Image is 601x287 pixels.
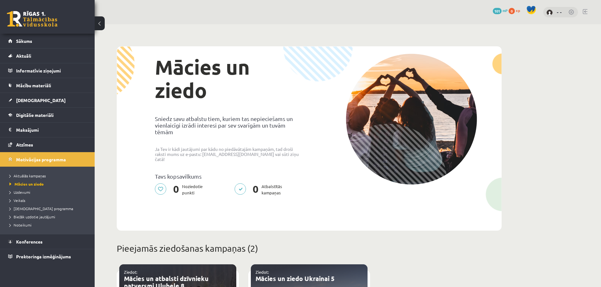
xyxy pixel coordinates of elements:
a: Digitālie materiāli [8,108,87,122]
span: Biežāk uzdotie jautājumi [9,214,55,219]
a: Aktuālās kampaņas [9,173,88,179]
a: Rīgas 1. Tālmācības vidusskola [7,11,57,27]
img: donation-campaign-image-5f3e0036a0d26d96e48155ce7b942732c76651737588babb5c96924e9bd6788c.png [346,54,477,185]
p: Tavs kopsavilkums [155,173,304,180]
span: Digitālie materiāli [16,112,54,118]
p: Atbalstītās kampaņas [234,183,286,196]
span: Motivācijas programma [16,157,66,162]
a: Atzīmes [8,137,87,152]
span: 0 [509,8,515,14]
p: Noziedotie punkti [155,183,206,196]
a: Mācies un ziedo [9,181,88,187]
legend: Maksājumi [16,123,87,137]
span: 0 [170,183,182,196]
a: Konferences [8,234,87,249]
legend: Informatīvie ziņojumi [16,63,87,78]
span: Uzdevumi [9,190,30,195]
span: 0 [250,183,262,196]
span: Proktoringa izmēģinājums [16,254,71,259]
a: Aktuāli [8,49,87,63]
a: Ziedot: [256,269,269,275]
a: Maksājumi [8,123,87,137]
a: Mācies un ziedo Ukrainai 5 [256,274,334,283]
span: Atzīmes [16,142,33,147]
a: Veikals [9,198,88,203]
p: Pieejamās ziedošanas kampaņas (2) [117,242,502,255]
span: Sākums [16,38,32,44]
h1: Mācies un ziedo [155,55,304,102]
a: Proktoringa izmēģinājums [8,249,87,264]
a: Informatīvie ziņojumi [8,63,87,78]
a: [DEMOGRAPHIC_DATA] [8,93,87,107]
a: Biežāk uzdotie jautājumi [9,214,88,220]
a: - - [557,9,562,15]
span: 101 [493,8,502,14]
a: Uzdevumi [9,189,88,195]
p: Sniedz savu atbalstu tiem, kuriem tas nepieciešams un vienlaicīgi izrādi interesi par sev svarīgā... [155,115,304,135]
a: [DEMOGRAPHIC_DATA] programma [9,206,88,211]
span: Mācies un ziedo [9,181,44,187]
span: mP [503,8,508,13]
span: Mācību materiāli [16,83,51,88]
p: Ja Tev ir kādi jautājumi par kādu no piedāvātajām kampaņām, tad droši raksti mums uz e-pastu: [EM... [155,146,304,162]
span: Noteikumi [9,222,32,227]
a: Motivācijas programma [8,152,87,167]
a: 0 xp [509,8,523,13]
span: [DEMOGRAPHIC_DATA] [16,97,66,103]
span: Aktuālās kampaņas [9,173,46,178]
span: [DEMOGRAPHIC_DATA] programma [9,206,73,211]
span: Konferences [16,239,43,244]
a: Ziedot: [124,269,137,275]
a: Mācību materiāli [8,78,87,93]
span: Aktuāli [16,53,31,59]
img: - - [546,9,553,16]
a: Sākums [8,34,87,48]
span: Veikals [9,198,25,203]
a: 101 mP [493,8,508,13]
span: xp [516,8,520,13]
a: Noteikumi [9,222,88,228]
